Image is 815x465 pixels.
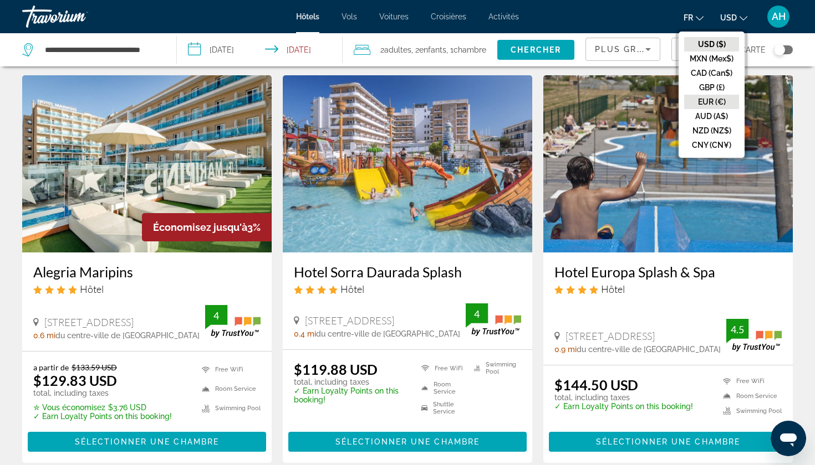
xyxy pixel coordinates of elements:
[419,45,446,54] span: Enfants
[33,389,172,397] p: total, including taxes
[28,432,266,452] button: Sélectionner une chambre
[305,314,394,327] span: [STREET_ADDRESS]
[411,42,446,58] span: , 2
[416,381,468,395] li: Room Service
[684,13,693,22] span: fr
[22,2,133,31] a: Travorium
[296,12,319,21] span: Hôtels
[33,363,69,372] span: a partir de
[205,305,261,338] img: TrustYou guest rating badge
[288,432,527,452] button: Sélectionner une chambre
[335,437,480,446] span: Sélectionner une chambre
[380,42,411,58] span: 2
[684,51,739,66] button: MXN (Mex$)
[720,9,747,25] button: Change currency
[684,138,739,152] button: CNY (CN¥)
[75,437,219,446] span: Sélectionner une chambre
[416,401,468,415] li: Shuttle Service
[44,316,134,328] span: [STREET_ADDRESS]
[294,263,521,280] a: Hotel Sorra Daurada Splash
[466,307,488,321] div: 4
[601,283,625,295] span: Hôtel
[205,309,227,322] div: 4
[726,323,748,336] div: 4.5
[720,13,737,22] span: USD
[717,391,782,401] li: Room Service
[294,361,378,378] ins: $119.88 USD
[416,361,468,375] li: Free WiFi
[577,345,721,354] span: du centre-ville de [GEOGRAPHIC_DATA]
[497,40,574,60] button: Search
[554,263,782,280] a: Hotel Europa Splash & Spa
[554,376,638,393] ins: $144.50 USD
[684,9,704,25] button: Change language
[33,283,261,295] div: 4 star Hotel
[340,283,364,295] span: Hôtel
[554,345,577,354] span: 0.9 mi
[196,382,261,396] li: Room Service
[196,401,261,415] li: Swimming Pool
[33,263,261,280] h3: Alegria Maripins
[33,403,105,412] span: ✮ Vous économisez
[294,386,407,404] p: ✓ Earn Loyalty Points on this booking!
[177,33,343,66] button: Select check in and out date
[554,283,782,295] div: 4 star Hotel
[554,393,693,402] p: total, including taxes
[28,435,266,447] a: Sélectionner une chambre
[316,329,460,338] span: du centre-ville de [GEOGRAPHIC_DATA]
[283,75,532,252] img: Hotel Sorra Daurada Splash
[33,403,172,412] p: $3.76 USD
[33,331,55,340] span: 0.6 mi
[717,406,782,416] li: Swimming Pool
[566,330,655,342] span: [STREET_ADDRESS]
[342,12,357,21] a: Vols
[554,402,693,411] p: ✓ Earn Loyalty Points on this booking!
[766,45,793,55] button: Toggle map
[466,303,521,336] img: TrustYou guest rating badge
[549,435,787,447] a: Sélectionner une chambre
[343,33,497,66] button: Travelers: 2 adults, 2 children
[543,75,793,252] img: Hotel Europa Splash & Spa
[771,421,806,456] iframe: Bouton de lancement de la fenêtre de messagerie
[726,319,782,352] img: TrustYou guest rating badge
[384,45,411,54] span: Adultes
[468,361,521,375] li: Swimming Pool
[740,42,766,58] span: Carte
[454,45,486,54] span: Chambre
[33,372,117,389] ins: $129.83 USD
[488,12,519,21] a: Activités
[684,95,739,109] button: EUR (€)
[764,5,793,28] button: User Menu
[431,12,466,21] a: Croisières
[44,42,160,58] input: Search hotel destination
[294,329,316,338] span: 0.4 mi
[294,378,407,386] p: total, including taxes
[142,213,272,241] div: 3%
[446,42,486,58] span: , 1
[595,45,727,54] span: Plus grandes économies
[717,376,782,386] li: Free WiFi
[379,12,409,21] a: Voitures
[22,75,272,252] img: Alegria Maripins
[684,123,739,138] button: NZD (NZ$)
[196,363,261,376] li: Free WiFi
[80,283,104,295] span: Hôtel
[549,432,787,452] button: Sélectionner une chambre
[595,43,651,56] mat-select: Sort by
[153,221,247,233] span: Économisez jusqu'à
[33,412,172,421] p: ✓ Earn Loyalty Points on this booking!
[684,109,739,123] button: AUD (A$)
[288,435,527,447] a: Sélectionner une chambre
[72,363,117,372] del: $133.59 USD
[671,38,729,61] button: Filters
[511,45,561,54] span: Chercher
[294,283,521,295] div: 4 star Hotel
